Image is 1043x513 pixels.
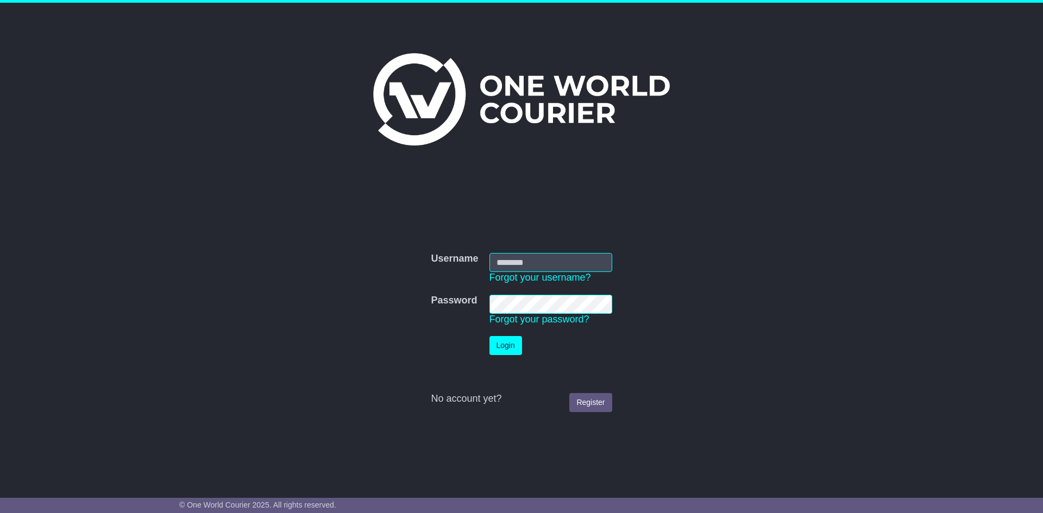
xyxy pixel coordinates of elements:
button: Login [489,336,522,355]
a: Forgot your username? [489,272,591,283]
label: Password [431,295,477,307]
a: Register [569,393,612,412]
a: Forgot your password? [489,314,589,325]
img: One World [373,53,670,145]
span: © One World Courier 2025. All rights reserved. [179,501,336,509]
label: Username [431,253,478,265]
div: No account yet? [431,393,612,405]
